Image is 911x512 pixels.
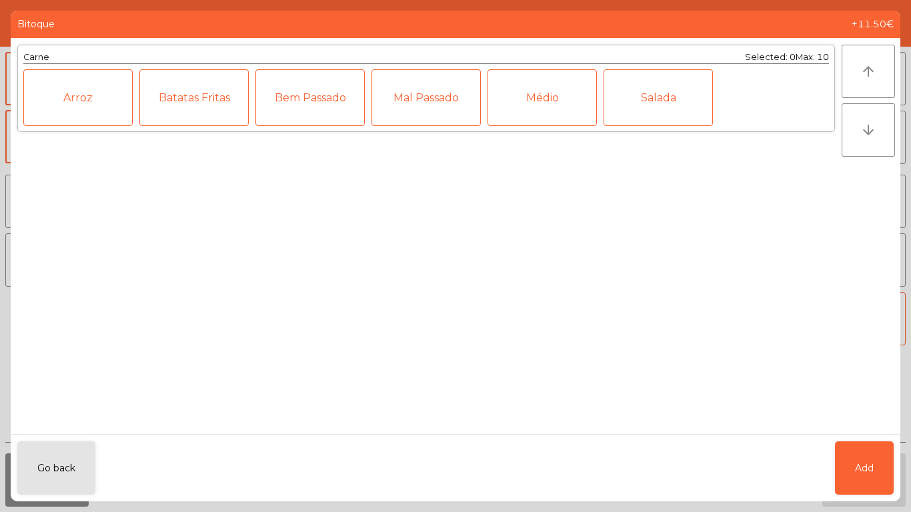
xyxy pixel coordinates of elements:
[371,69,481,126] div: Mal Passado
[842,103,895,157] button: arrow_downward
[604,69,713,126] div: Salada
[842,45,895,98] button: arrow_upward
[23,69,133,126] div: Arroz
[17,441,95,495] button: Go back
[860,122,876,138] i: arrow_downward
[855,461,874,475] span: Add
[852,17,894,31] span: +11.50€
[796,52,829,62] span: Max: 10
[139,69,249,126] div: Batatas Fritas
[745,52,796,62] span: Selected: 0
[488,69,597,126] div: Médio
[23,51,49,63] div: Carne
[835,441,894,495] button: Add
[860,63,876,79] i: arrow_upward
[17,17,55,31] span: Bitoque
[255,69,365,126] div: Bem Passado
